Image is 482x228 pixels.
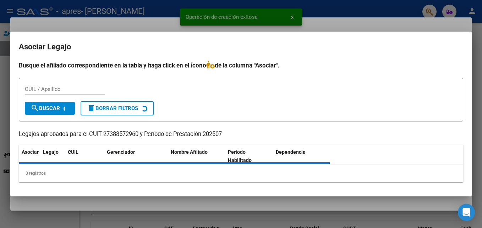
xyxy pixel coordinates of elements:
div: Open Intercom Messenger [458,204,475,221]
datatable-header-cell: Periodo Habilitado [225,145,273,168]
h2: Asociar Legajo [19,40,463,54]
div: 0 registros [19,164,463,182]
span: CUIL [68,149,78,155]
datatable-header-cell: Nombre Afiliado [168,145,225,168]
mat-icon: search [31,104,39,112]
datatable-header-cell: CUIL [65,145,104,168]
button: Buscar [25,102,75,115]
h4: Busque el afiliado correspondiente en la tabla y haga click en el ícono de la columna "Asociar". [19,61,463,70]
button: Borrar Filtros [81,101,154,115]
span: Periodo Habilitado [228,149,252,163]
datatable-header-cell: Gerenciador [104,145,168,168]
datatable-header-cell: Legajo [40,145,65,168]
span: Nombre Afiliado [171,149,208,155]
span: Asociar [22,149,39,155]
p: Legajos aprobados para el CUIT 27388572960 y Período de Prestación 202507 [19,130,463,139]
span: Borrar Filtros [87,105,138,112]
span: Dependencia [276,149,306,155]
span: Legajo [43,149,59,155]
span: Gerenciador [107,149,135,155]
mat-icon: delete [87,104,95,112]
datatable-header-cell: Asociar [19,145,40,168]
span: Buscar [31,105,60,112]
datatable-header-cell: Dependencia [273,145,330,168]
